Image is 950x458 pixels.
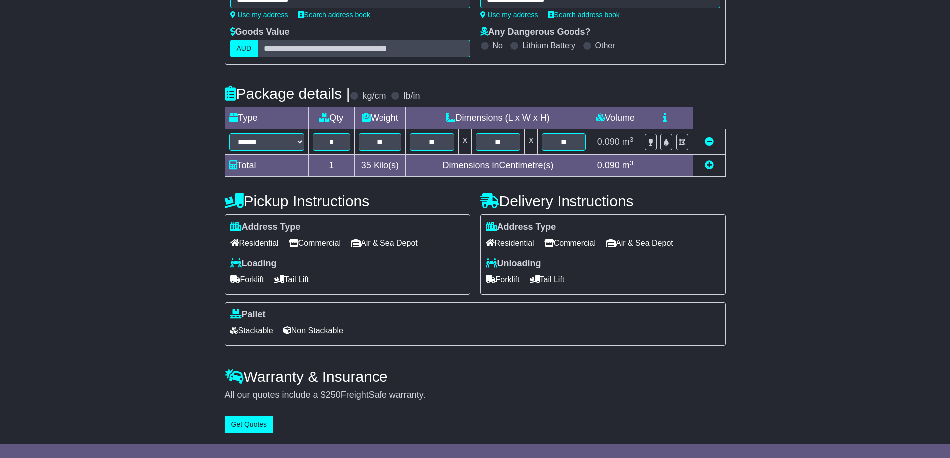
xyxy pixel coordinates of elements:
[486,235,534,251] span: Residential
[597,137,620,147] span: 0.090
[403,91,420,102] label: lb/in
[274,272,309,287] span: Tail Lift
[480,27,591,38] label: Any Dangerous Goods?
[405,155,590,177] td: Dimensions in Centimetre(s)
[298,11,370,19] a: Search address book
[486,258,541,269] label: Unloading
[705,137,714,147] a: Remove this item
[548,11,620,19] a: Search address book
[225,416,274,433] button: Get Quotes
[230,258,277,269] label: Loading
[230,11,288,19] a: Use my address
[705,160,714,170] a: Add new item
[225,107,308,129] td: Type
[486,272,520,287] span: Forklift
[486,222,556,233] label: Address Type
[361,160,371,170] span: 35
[480,11,538,19] a: Use my address
[530,272,565,287] span: Tail Lift
[283,323,343,338] span: Non Stackable
[225,368,726,385] h4: Warranty & Insurance
[544,235,596,251] span: Commercial
[630,136,634,143] sup: 3
[622,137,634,147] span: m
[590,107,640,129] td: Volume
[597,160,620,170] span: 0.090
[225,390,726,401] div: All our quotes include a $ FreightSafe warranty.
[230,40,258,57] label: AUD
[326,390,341,400] span: 250
[289,235,341,251] span: Commercial
[622,160,634,170] span: m
[308,155,355,177] td: 1
[493,41,503,50] label: No
[351,235,418,251] span: Air & Sea Depot
[355,107,406,129] td: Weight
[522,41,575,50] label: Lithium Battery
[230,235,279,251] span: Residential
[362,91,386,102] label: kg/cm
[525,129,538,155] td: x
[480,193,726,209] h4: Delivery Instructions
[230,272,264,287] span: Forklift
[230,27,290,38] label: Goods Value
[630,159,634,167] sup: 3
[405,107,590,129] td: Dimensions (L x W x H)
[225,155,308,177] td: Total
[308,107,355,129] td: Qty
[230,323,273,338] span: Stackable
[595,41,615,50] label: Other
[606,235,673,251] span: Air & Sea Depot
[355,155,406,177] td: Kilo(s)
[458,129,471,155] td: x
[230,222,301,233] label: Address Type
[225,85,350,102] h4: Package details |
[225,193,470,209] h4: Pickup Instructions
[230,309,266,320] label: Pallet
